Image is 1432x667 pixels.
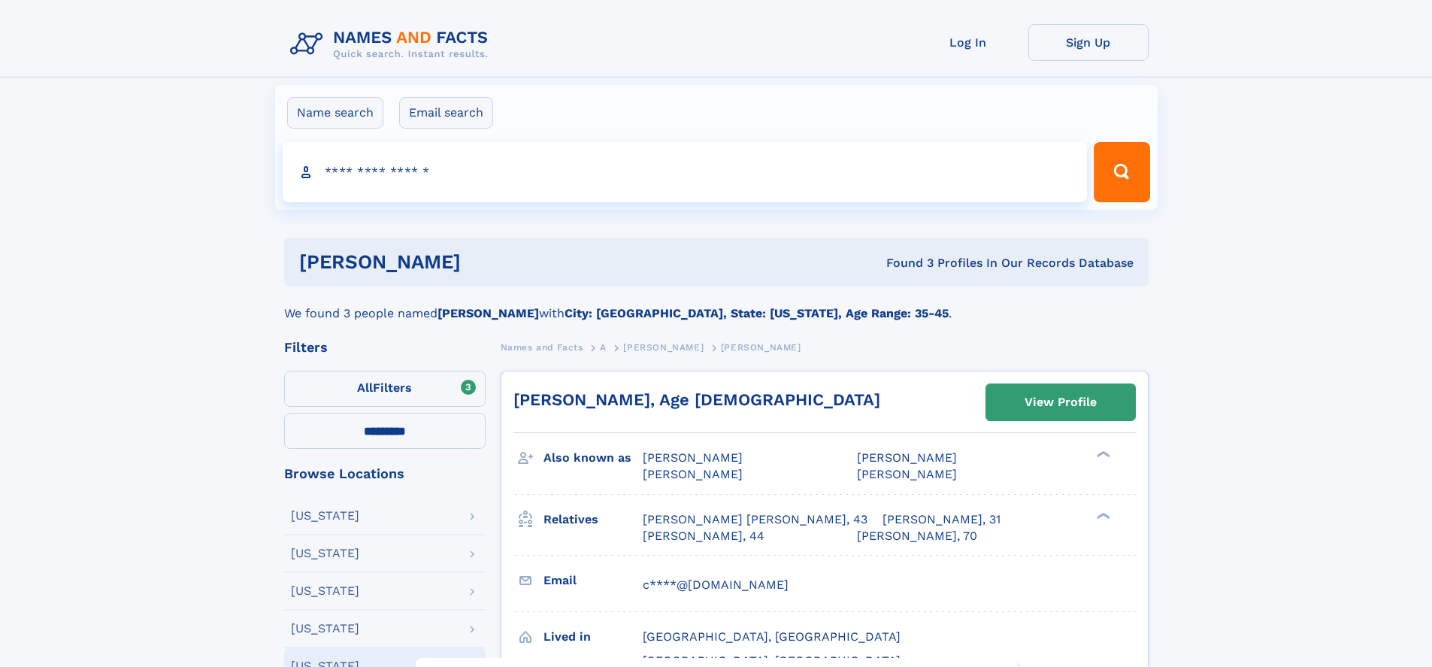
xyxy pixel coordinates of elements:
[437,306,539,320] b: [PERSON_NAME]
[674,255,1134,271] div: Found 3 Profiles In Our Records Database
[284,341,486,354] div: Filters
[1093,511,1111,520] div: ❯
[513,390,880,409] a: [PERSON_NAME], Age [DEMOGRAPHIC_DATA]
[623,342,704,353] span: [PERSON_NAME]
[1025,385,1097,420] div: View Profile
[543,445,643,471] h3: Also known as
[908,24,1028,61] a: Log In
[283,142,1088,202] input: search input
[543,507,643,532] h3: Relatives
[643,450,743,465] span: [PERSON_NAME]
[501,338,583,356] a: Names and Facts
[284,371,486,407] label: Filters
[284,287,1149,323] div: We found 3 people named with .
[600,342,607,353] span: A
[986,384,1135,420] a: View Profile
[857,467,957,481] span: [PERSON_NAME]
[543,568,643,593] h3: Email
[600,338,607,356] a: A
[721,342,801,353] span: [PERSON_NAME]
[291,510,359,522] div: [US_STATE]
[543,624,643,650] h3: Lived in
[299,253,674,271] h1: [PERSON_NAME]
[643,467,743,481] span: [PERSON_NAME]
[399,97,493,129] label: Email search
[643,629,901,644] span: [GEOGRAPHIC_DATA], [GEOGRAPHIC_DATA]
[357,380,373,395] span: All
[291,623,359,635] div: [US_STATE]
[623,338,704,356] a: [PERSON_NAME]
[291,547,359,559] div: [US_STATE]
[1093,450,1111,459] div: ❯
[643,528,764,544] a: [PERSON_NAME], 44
[857,450,957,465] span: [PERSON_NAME]
[291,585,359,597] div: [US_STATE]
[857,528,977,544] a: [PERSON_NAME], 70
[643,511,867,528] a: [PERSON_NAME] [PERSON_NAME], 43
[883,511,1001,528] a: [PERSON_NAME], 31
[1028,24,1149,61] a: Sign Up
[287,97,383,129] label: Name search
[284,467,486,481] div: Browse Locations
[284,24,501,65] img: Logo Names and Facts
[565,306,949,320] b: City: [GEOGRAPHIC_DATA], State: [US_STATE], Age Range: 35-45
[1094,142,1149,202] button: Search Button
